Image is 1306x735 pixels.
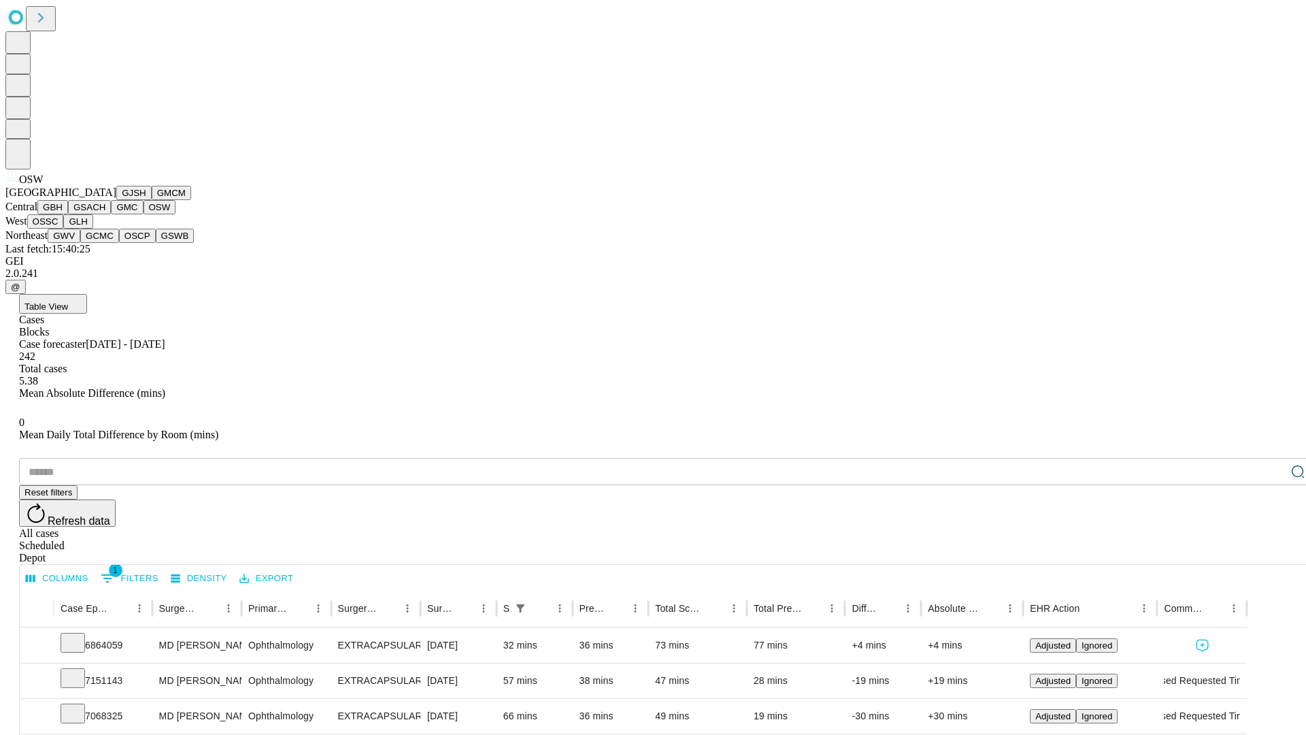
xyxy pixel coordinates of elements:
[503,603,509,614] div: Scheduled In Room Duration
[1154,664,1250,698] span: Used Requested Time
[427,628,490,663] div: [DATE]
[19,387,165,399] span: Mean Absolute Difference (mins)
[5,267,1301,280] div: 2.0.241
[1030,638,1076,653] button: Adjusted
[5,186,116,198] span: [GEOGRAPHIC_DATA]
[48,515,110,527] span: Refresh data
[156,229,195,243] button: GSWB
[86,338,165,350] span: [DATE] - [DATE]
[19,363,67,374] span: Total cases
[1076,638,1118,653] button: Ignored
[219,599,238,618] button: Menu
[531,599,550,618] button: Sort
[580,664,642,698] div: 38 mins
[248,699,324,734] div: Ophthalmology
[580,699,642,734] div: 36 mins
[27,214,64,229] button: OSSC
[928,628,1016,663] div: +4 mins
[1035,676,1071,686] span: Adjusted
[754,603,803,614] div: Total Predicted Duration
[22,568,92,589] button: Select columns
[1035,711,1071,721] span: Adjusted
[427,603,454,614] div: Surgery Date
[24,487,72,497] span: Reset filters
[1154,699,1250,734] span: Used Requested Time
[338,603,378,614] div: Surgery Name
[852,628,914,663] div: +4 mins
[1164,603,1203,614] div: Comments
[503,699,566,734] div: 66 mins
[1030,674,1076,688] button: Adjusted
[248,628,324,663] div: Ophthalmology
[822,599,841,618] button: Menu
[928,664,1016,698] div: +19 mins
[48,229,80,243] button: GWV
[550,599,569,618] button: Menu
[880,599,899,618] button: Sort
[754,699,839,734] div: 19 mins
[167,568,231,589] button: Density
[24,301,68,312] span: Table View
[200,599,219,618] button: Sort
[5,255,1301,267] div: GEI
[1035,640,1071,651] span: Adjusted
[19,350,35,362] span: 242
[19,174,44,185] span: OSW
[655,628,740,663] div: 73 mins
[1224,599,1243,618] button: Menu
[80,229,119,243] button: GCMC
[626,599,645,618] button: Menu
[803,599,822,618] button: Sort
[427,664,490,698] div: [DATE]
[1205,599,1224,618] button: Sort
[119,229,156,243] button: OSCP
[754,664,839,698] div: 28 mins
[97,568,162,589] button: Show filters
[928,603,980,614] div: Absolute Difference
[19,294,87,314] button: Table View
[1081,599,1100,618] button: Sort
[1001,599,1020,618] button: Menu
[474,599,493,618] button: Menu
[338,628,414,663] div: EXTRACAPSULAR CATARACT REMOVAL WITH [MEDICAL_DATA]
[68,200,111,214] button: GSACH
[236,568,297,589] button: Export
[754,628,839,663] div: 77 mins
[61,603,110,614] div: Case Epic Id
[111,200,143,214] button: GMC
[27,670,47,693] button: Expand
[607,599,626,618] button: Sort
[503,628,566,663] div: 32 mins
[5,280,26,294] button: @
[152,186,191,200] button: GMCM
[899,599,918,618] button: Menu
[159,628,235,663] div: MD [PERSON_NAME]
[1030,709,1076,723] button: Adjusted
[159,664,235,698] div: MD [PERSON_NAME]
[928,699,1016,734] div: +30 mins
[248,603,288,614] div: Primary Service
[1082,640,1112,651] span: Ignored
[63,214,93,229] button: GLH
[1030,603,1079,614] div: EHR Action
[5,243,90,255] span: Last fetch: 15:40:25
[248,664,324,698] div: Ophthalmology
[111,599,130,618] button: Sort
[398,599,417,618] button: Menu
[427,699,490,734] div: [DATE]
[130,599,149,618] button: Menu
[1076,674,1118,688] button: Ignored
[655,664,740,698] div: 47 mins
[655,699,740,734] div: 49 mins
[1082,711,1112,721] span: Ignored
[19,416,24,428] span: 0
[455,599,474,618] button: Sort
[852,603,878,614] div: Difference
[27,705,47,729] button: Expand
[159,603,199,614] div: Surgeon Name
[116,186,152,200] button: GJSH
[655,603,704,614] div: Total Scheduled Duration
[290,599,309,618] button: Sort
[61,664,146,698] div: 7151143
[379,599,398,618] button: Sort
